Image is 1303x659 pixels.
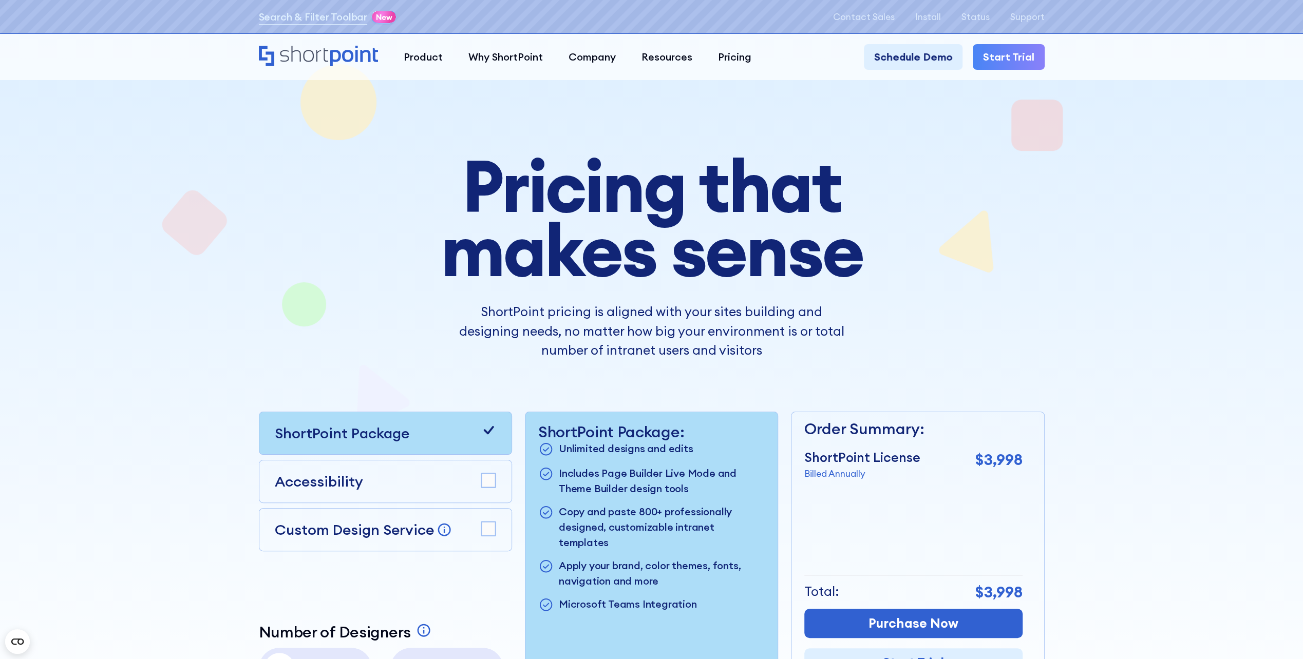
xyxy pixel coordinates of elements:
p: Accessibility [275,471,363,492]
a: Product [391,44,456,70]
a: Status [961,12,990,22]
div: Resources [641,49,692,65]
p: Total: [804,582,839,602]
a: Purchase Now [804,609,1023,638]
p: ShortPoint License [804,448,920,468]
a: Number of Designers [259,623,434,641]
div: Why ShortPoint [468,49,543,65]
h1: Pricing that makes sense [363,154,940,282]
p: Number of Designers [259,623,411,641]
div: Pricing [718,49,751,65]
button: Open CMP widget [5,629,30,654]
a: Contact Sales [833,12,895,22]
p: Order Summary: [804,417,1023,440]
div: Company [569,49,616,65]
p: Includes Page Builder Live Mode and Theme Builder design tools [559,466,765,496]
a: Why ShortPoint [456,44,556,70]
p: Billed Annually [804,467,920,480]
p: ShortPoint Package [275,422,409,444]
p: Custom Design Service [275,520,434,539]
p: Copy and paste 800+ professionally designed, customizable intranet templates [559,504,765,550]
a: Search & Filter Toolbar [259,9,367,25]
p: Unlimited designs and edits [559,441,693,458]
p: Microsoft Teams Integration [559,596,697,613]
div: Product [404,49,443,65]
a: Install [915,12,941,22]
a: Support [1010,12,1045,22]
a: Pricing [705,44,764,70]
iframe: Chat Widget [1252,610,1303,659]
p: ShortPoint Package: [538,422,765,441]
a: Company [556,44,629,70]
a: Schedule Demo [864,44,962,70]
p: $3,998 [975,580,1023,604]
a: Start Trial [973,44,1045,70]
p: Apply your brand, color themes, fonts, navigation and more [559,558,765,589]
p: ShortPoint pricing is aligned with your sites building and designing needs, no matter how big you... [459,302,844,360]
a: Home [259,46,379,68]
a: Resources [629,44,705,70]
p: $3,998 [975,448,1023,471]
